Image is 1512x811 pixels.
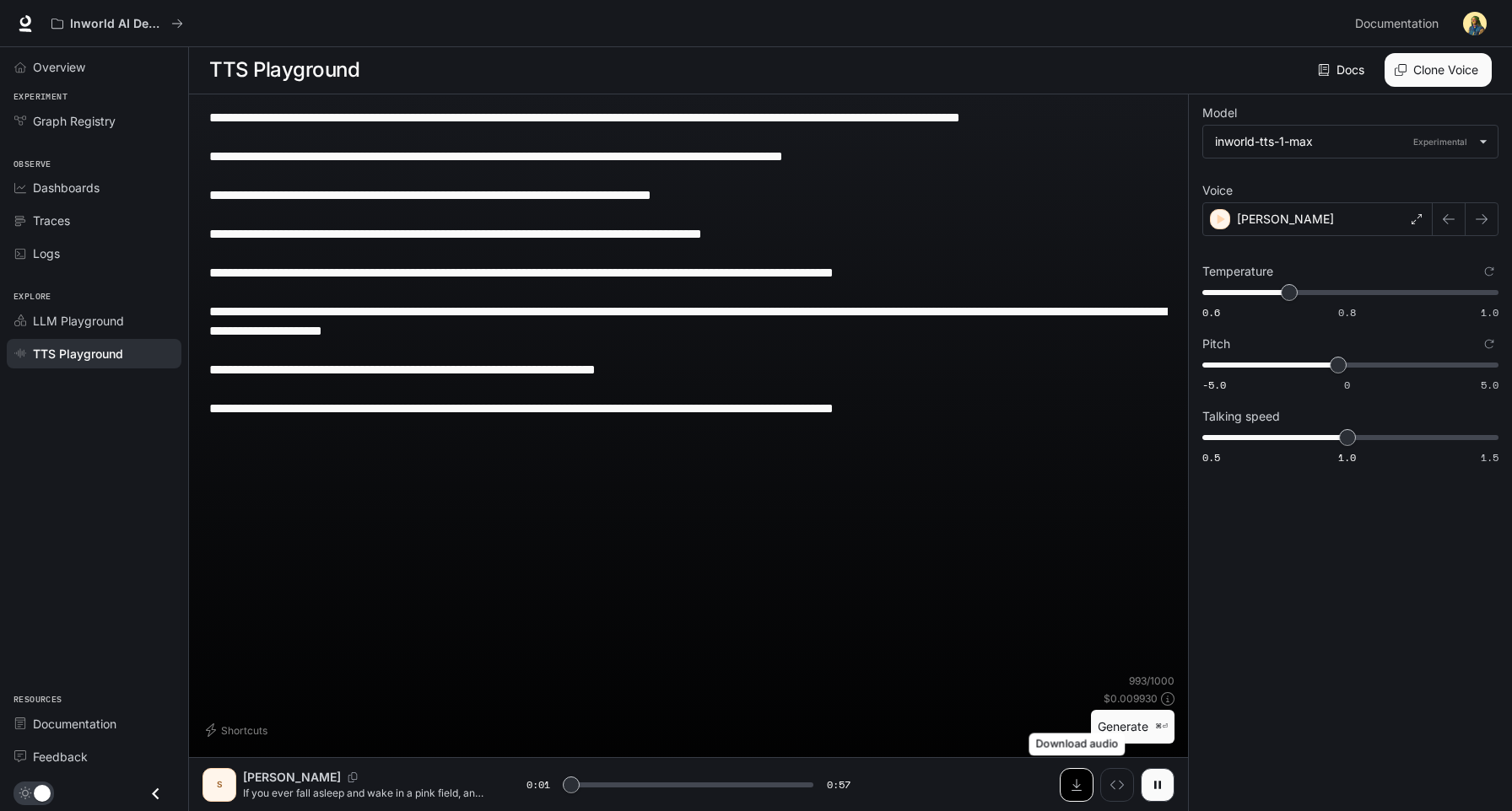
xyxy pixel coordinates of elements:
p: Experimental [1410,134,1471,149]
button: Clone Voice [1385,53,1492,87]
div: inworld-tts-1-maxExperimental [1203,126,1498,158]
div: Download audio [1029,733,1126,756]
a: Traces [7,206,181,235]
span: Dashboards [33,179,100,196]
p: Talking speed [1202,411,1280,422]
span: Graph Registry [33,112,116,130]
span: Overview [33,58,85,76]
a: Overview [7,52,181,82]
button: Shortcuts [202,717,274,744]
span: Documentation [1355,13,1439,35]
span: 0.5 [1202,450,1220,465]
p: ⌘⏎ [1155,722,1168,732]
span: 1.0 [1338,450,1356,465]
p: 993 / 1000 [1129,674,1174,688]
a: Documentation [1348,7,1451,40]
span: Documentation [33,715,116,733]
button: Generate⌘⏎ [1091,710,1174,744]
button: Close drawer [137,776,175,811]
button: User avatar [1458,7,1492,40]
p: Inworld AI Demos [70,17,165,31]
a: Docs [1315,53,1371,87]
h1: TTS Playground [209,53,359,87]
span: -5.0 [1202,378,1226,392]
p: $ 0.009930 [1104,691,1158,706]
img: User avatar [1463,12,1487,35]
div: inworld-tts-1-max [1215,133,1471,150]
span: Traces [33,212,70,229]
span: 0:01 [526,776,550,793]
button: Inspect [1100,768,1134,802]
p: Pitch [1202,338,1230,350]
p: If you ever fall asleep and wake in a pink field, and see a creature wearing a white mask seated ... [243,786,486,800]
button: Download audio [1060,768,1093,802]
span: 0 [1344,378,1350,392]
span: 5.0 [1481,378,1498,392]
a: LLM Playground [7,306,181,336]
span: TTS Playground [33,345,123,363]
button: Reset to default [1480,262,1498,281]
p: [PERSON_NAME] [1237,211,1334,228]
span: 1.5 [1481,450,1498,465]
p: [PERSON_NAME] [243,769,341,786]
span: Feedback [33,748,88,765]
div: S [206,771,233,798]
p: Voice [1202,185,1233,196]
a: Documentation [7,709,181,738]
button: All workspaces [44,7,191,40]
a: Dashboards [7,173,181,202]
a: Logs [7,239,181,268]
span: 0:57 [827,776,850,793]
span: Dark mode toggle [34,783,51,802]
p: Temperature [1202,266,1273,277]
span: LLM Playground [33,312,124,330]
span: 0.8 [1338,305,1356,320]
span: 0.6 [1202,305,1220,320]
a: Feedback [7,742,181,771]
button: Copy Voice ID [341,772,364,782]
a: Graph Registry [7,106,181,136]
span: Logs [33,244,60,262]
button: Reset to default [1480,335,1498,353]
a: TTS Playground [7,339,181,368]
span: 1.0 [1481,305,1498,320]
p: Model [1202,107,1237,119]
